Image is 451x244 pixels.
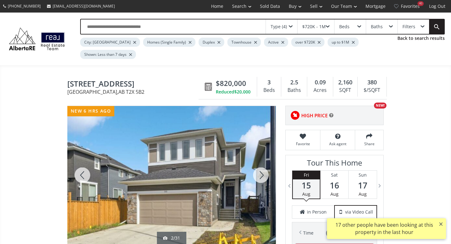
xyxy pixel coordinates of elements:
span: [EMAIL_ADDRESS][DOMAIN_NAME] [53,3,115,9]
div: 2.5 [284,78,304,87]
div: 380 [361,78,383,87]
span: Share [358,141,380,146]
div: Shown: Less than 7 days [80,50,136,59]
div: new 6 hrs ago [67,106,114,116]
h3: Tour This Home [292,158,377,170]
img: Logo [6,26,68,52]
div: Beds [339,24,350,29]
div: Baths [284,86,304,95]
span: Ask agent [324,141,352,146]
div: City: [GEOGRAPHIC_DATA] [80,38,140,47]
div: Sun [349,171,377,179]
div: SQFT [336,86,354,95]
span: 16 [320,181,348,190]
div: Sat [320,171,348,179]
div: $/SQFT [361,86,383,95]
div: up to $1M [328,38,359,47]
a: Back to search results [397,35,445,41]
div: Reduced [216,89,251,95]
div: 17 other people have been looking at this property in the last hour [330,221,438,236]
a: [EMAIL_ADDRESS][DOMAIN_NAME] [44,0,118,12]
span: 17 [349,181,377,190]
span: $20,000 [234,89,251,95]
span: 15 [293,181,320,190]
div: Duplex [199,38,224,47]
span: [PHONE_NUMBER] [8,3,41,9]
div: Baths [371,24,383,29]
span: $820,000 [216,78,246,88]
div: 0.09 [310,78,329,87]
div: 2/31 [163,235,180,241]
div: 3 [260,78,278,87]
div: Fri [293,171,320,179]
div: over $720K [291,38,324,47]
div: Beds [260,86,278,95]
span: in Person [307,209,327,215]
span: Favorite [289,141,317,146]
div: $720K - 1M [302,24,326,29]
div: Townhouse [227,38,261,47]
div: NEW! [374,103,386,109]
span: via Video Call [345,209,373,215]
span: Aug [330,191,339,197]
span: 2,160 [338,78,352,87]
span: 335 Creekside Way SW [67,80,202,89]
div: Type (4) [271,24,287,29]
span: [GEOGRAPHIC_DATA] , AB T2X 5B2 [67,89,202,94]
span: HIGH PRICE [301,112,328,119]
span: Aug [359,191,367,197]
div: Active [264,38,288,47]
span: 08 : 00 [326,229,347,237]
span: Aug [302,191,310,197]
div: Acres [310,86,329,95]
div: Time AM [303,229,366,237]
button: × [436,218,446,230]
img: rating icon [289,109,301,122]
div: Filters [402,24,415,29]
div: Homes (Single Family) [143,38,195,47]
div: 40 [417,1,424,6]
